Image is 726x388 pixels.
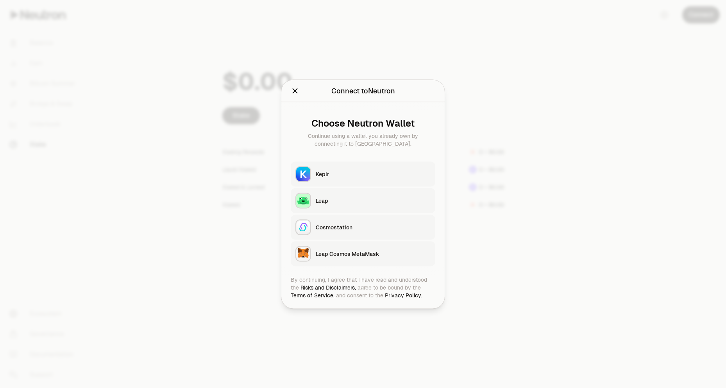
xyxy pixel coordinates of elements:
[316,223,431,231] div: Cosmostation
[385,291,422,299] a: Privacy Policy.
[291,188,435,213] button: LeapLeap
[296,220,310,234] img: Cosmostation
[291,161,435,186] button: KeplrKeplr
[316,197,431,204] div: Leap
[300,284,356,291] a: Risks and Disclaimers,
[291,85,299,96] button: Close
[291,241,435,266] button: Leap Cosmos MetaMaskLeap Cosmos MetaMask
[297,132,429,147] div: Continue using a wallet you already own by connecting it to [GEOGRAPHIC_DATA].
[291,215,435,240] button: CosmostationCosmostation
[296,167,310,181] img: Keplr
[331,85,395,96] div: Connect to Neutron
[296,247,310,261] img: Leap Cosmos MetaMask
[291,291,334,299] a: Terms of Service,
[316,250,431,257] div: Leap Cosmos MetaMask
[297,118,429,129] div: Choose Neutron Wallet
[316,170,431,178] div: Keplr
[291,275,435,299] div: By continuing, I agree that I have read and understood the agree to be bound by the and consent t...
[296,193,310,207] img: Leap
